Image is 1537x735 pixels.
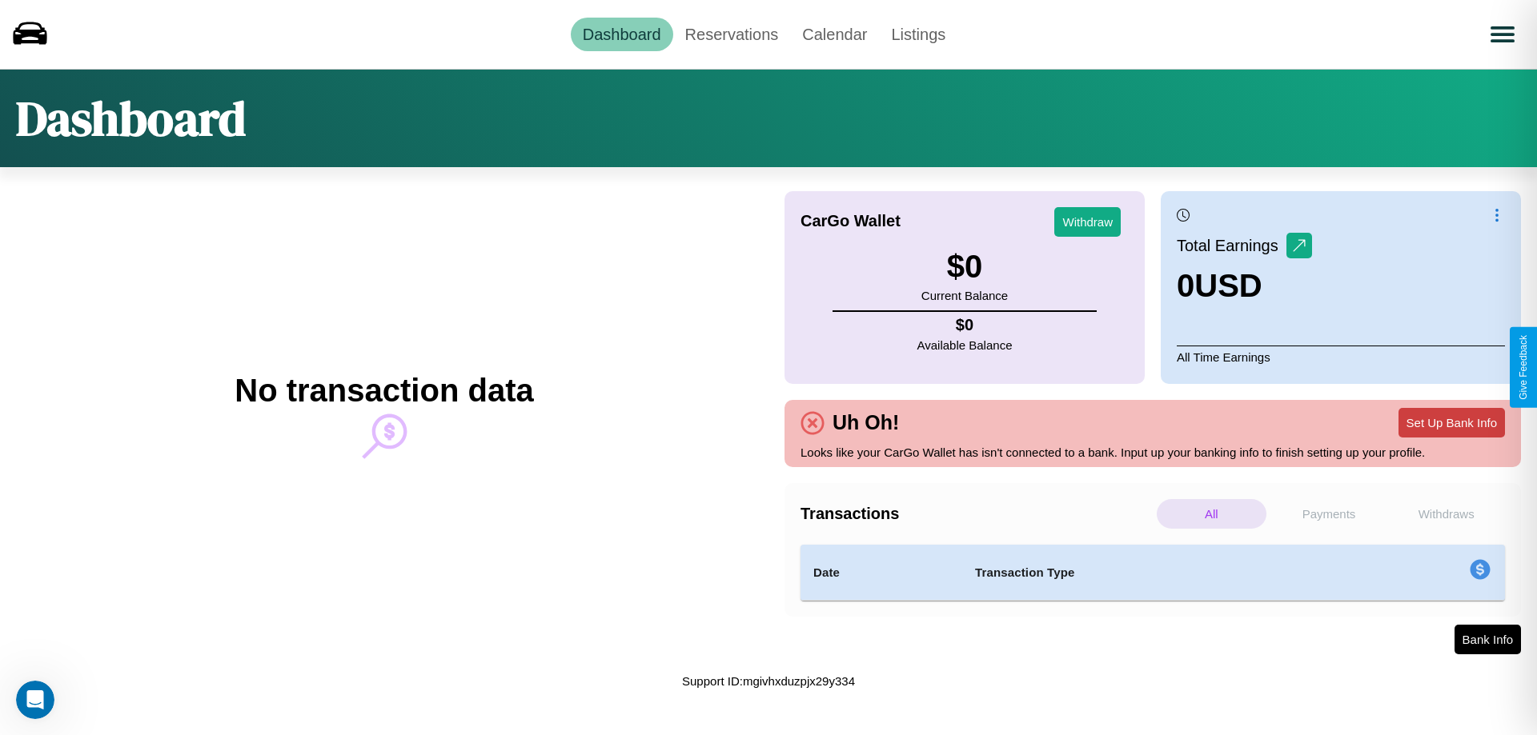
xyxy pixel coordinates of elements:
[1157,499,1266,529] p: All
[16,86,246,151] h1: Dashboard
[975,563,1338,582] h4: Transaction Type
[801,505,1153,523] h4: Transactions
[16,681,54,719] iframe: Intercom live chat
[682,670,855,692] p: Support ID: mgivhxduzpjx29y334
[801,441,1505,463] p: Looks like your CarGo Wallet has isn't connected to a bank. Input up your banking info to finish ...
[790,18,879,51] a: Calendar
[1177,231,1286,260] p: Total Earnings
[917,316,1013,334] h4: $ 0
[1177,268,1312,304] h3: 0 USD
[1399,408,1505,437] button: Set Up Bank Info
[921,285,1008,306] p: Current Balance
[801,545,1505,601] table: simple table
[1391,499,1501,529] p: Withdraws
[801,212,901,230] h4: CarGo Wallet
[571,18,673,51] a: Dashboard
[1518,335,1529,400] div: Give Feedback
[879,18,957,51] a: Listings
[235,373,533,409] h2: No transaction data
[673,18,791,51] a: Reservations
[921,249,1008,285] h3: $ 0
[1054,207,1121,237] button: Withdraw
[1177,346,1505,368] p: All Time Earnings
[917,334,1013,356] p: Available Balance
[813,563,949,582] h4: Date
[1480,12,1525,57] button: Open menu
[1455,625,1521,654] button: Bank Info
[1274,499,1384,529] p: Payments
[825,411,907,434] h4: Uh Oh!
